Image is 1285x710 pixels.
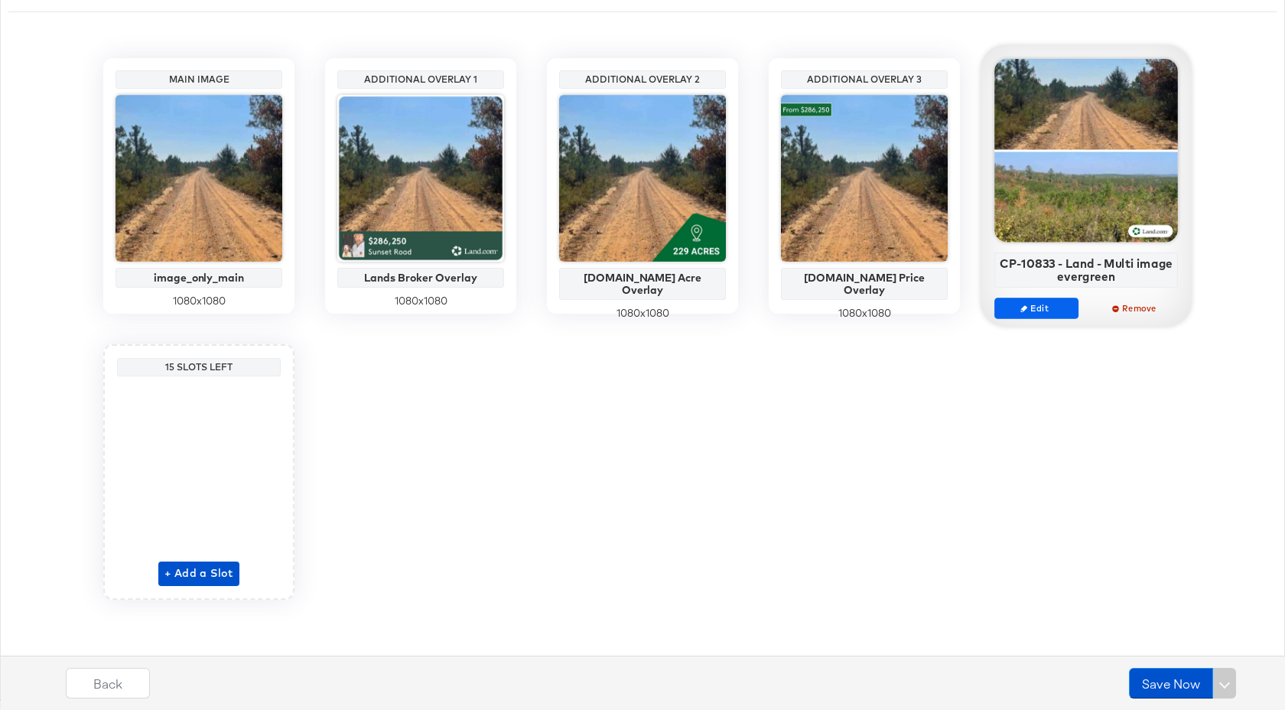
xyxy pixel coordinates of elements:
[341,272,500,284] div: Lands Broker Overlay
[158,562,239,586] button: + Add a Slot
[121,361,277,373] div: 15 Slots Left
[563,272,722,296] div: [DOMAIN_NAME] Acre Overlay
[119,272,278,284] div: image_only_main
[1101,302,1171,314] span: Remove
[115,294,282,308] div: 1080 x 1080
[1001,302,1072,314] span: Edit
[119,73,278,86] div: Main Image
[66,668,150,699] button: Back
[785,73,944,86] div: Additional Overlay 3
[563,73,722,86] div: Additional Overlay 2
[994,298,1078,319] button: Edit
[341,73,500,86] div: Additional Overlay 1
[1129,668,1213,699] button: Save Now
[999,256,1174,283] div: CP-10833 - Land - Multi image evergreen
[785,272,944,296] div: [DOMAIN_NAME] Price Overlay
[559,306,726,321] div: 1080 x 1080
[781,306,948,321] div: 1080 x 1080
[337,294,504,308] div: 1080 x 1080
[1094,298,1178,319] button: Remove
[164,564,233,583] span: + Add a Slot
